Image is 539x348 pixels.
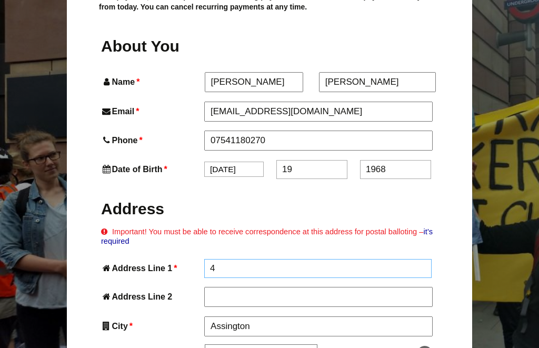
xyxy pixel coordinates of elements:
label: Phone [101,133,202,147]
label: Date of Birth [101,162,202,176]
label: Address Line 1 [101,261,202,275]
label: Address Line 2 [101,290,202,304]
p: Important! You must be able to receive correspondence at this address for postal balloting – [101,227,438,246]
input: First [205,72,304,92]
input: Last [319,72,436,92]
h2: About You [101,36,202,56]
label: Email [101,104,202,118]
a: it’s required [101,227,433,245]
label: Name [101,75,203,89]
label: City [101,319,202,333]
h2: Address [101,198,438,219]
